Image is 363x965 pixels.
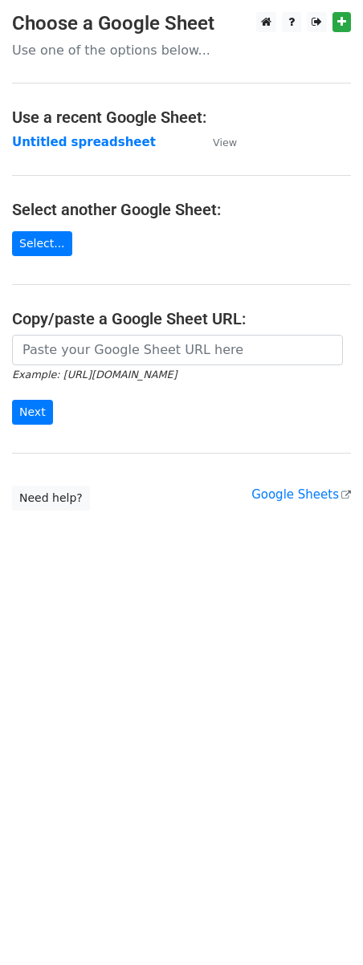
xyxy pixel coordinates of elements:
small: Example: [URL][DOMAIN_NAME] [12,368,177,381]
h4: Copy/paste a Google Sheet URL: [12,309,351,328]
small: View [213,136,237,149]
h3: Choose a Google Sheet [12,12,351,35]
h4: Select another Google Sheet: [12,200,351,219]
a: Untitled spreadsheet [12,135,156,149]
input: Paste your Google Sheet URL here [12,335,343,365]
a: View [197,135,237,149]
input: Next [12,400,53,425]
a: Select... [12,231,72,256]
a: Google Sheets [251,487,351,502]
h4: Use a recent Google Sheet: [12,108,351,127]
a: Need help? [12,486,90,511]
p: Use one of the options below... [12,42,351,59]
